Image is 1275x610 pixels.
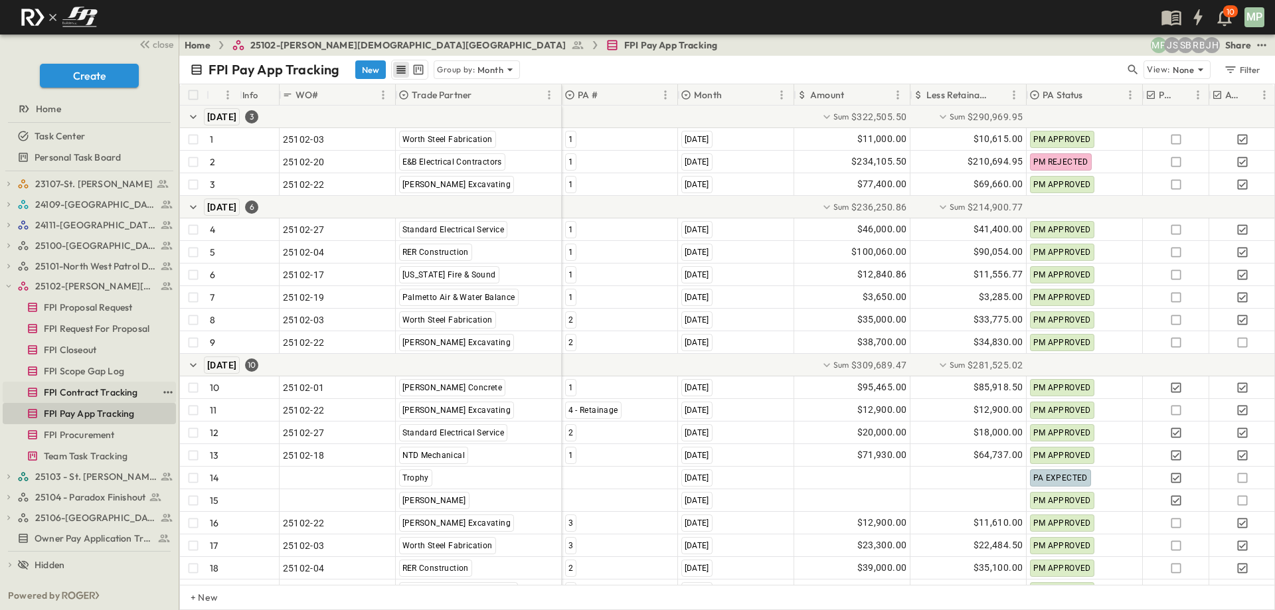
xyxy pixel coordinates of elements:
[685,383,709,392] span: [DATE]
[16,3,102,31] img: c8d7d1ed905e502e8f77bf7063faec64e13b34fdb1f2bdd94b0e311fc34f8000.png
[979,289,1023,305] span: $3,285.00
[974,447,1023,463] span: $64,737.00
[207,360,236,370] span: [DATE]
[857,560,907,575] span: $39,000.00
[250,38,566,52] span: 25102-[PERSON_NAME][DEMOGRAPHIC_DATA][GEOGRAPHIC_DATA]
[296,88,319,102] p: WO#
[890,87,906,103] button: Menu
[35,491,145,504] span: 25104 - Paradox Finishout
[851,244,906,260] span: $100,060.00
[568,383,573,392] span: 1
[3,256,176,277] div: 25101-North West Patrol Divisiontest
[283,133,325,146] span: 25102-03
[606,38,717,52] a: FPI Pay App Tracking
[402,406,511,415] span: [PERSON_NAME] Excavating
[833,359,849,370] p: Sum
[283,539,325,552] span: 25102-03
[974,380,1023,395] span: $85,918.50
[1033,270,1091,279] span: PM APPROVED
[1033,180,1091,189] span: PM APPROVED
[17,277,173,295] a: 25102-Christ The Redeemer Anglican Church
[35,260,157,273] span: 25101-North West Patrol Division
[685,496,709,505] span: [DATE]
[3,127,173,145] a: Task Center
[1223,62,1261,77] div: Filter
[321,88,336,102] button: Sort
[857,131,907,147] span: $11,000.00
[1225,38,1251,52] div: Share
[857,402,907,418] span: $12,900.00
[1033,315,1091,325] span: PM APPROVED
[685,451,709,460] span: [DATE]
[851,110,906,123] span: $322,505.50
[950,359,966,370] p: Sum
[44,322,149,335] span: FPI Request For Proposal
[774,87,790,103] button: Menu
[685,406,709,415] span: [DATE]
[541,87,557,103] button: Menu
[44,343,96,356] span: FPI Closeout
[44,449,127,463] span: Team Task Tracking
[3,445,176,467] div: Team Task Trackingtest
[857,312,907,327] span: $35,000.00
[3,528,176,549] div: Owner Pay Application Trackingtest
[857,538,907,553] span: $23,300.00
[3,404,173,423] a: FPI Pay App Tracking
[568,451,573,460] span: 1
[1086,88,1100,102] button: Sort
[210,404,216,417] p: 11
[17,508,173,527] a: 25106-St. Andrews Parking Lot
[245,200,258,214] div: 6
[210,381,219,394] p: 10
[210,584,218,597] p: 19
[3,382,176,403] div: FPI Contract Trackingtest
[36,102,61,115] span: Home
[857,380,907,395] span: $95,465.00
[1190,87,1206,103] button: Menu
[3,487,176,508] div: 25104 - Paradox Finishouttest
[568,248,573,257] span: 1
[402,564,469,573] span: RER Construction
[412,88,471,102] p: Trade Partner
[568,270,573,279] span: 1
[1147,62,1170,77] p: View:
[207,202,236,212] span: [DATE]
[857,447,907,463] span: $71,930.00
[17,195,173,214] a: 24109-St. Teresa of Calcutta Parish Hall
[210,178,215,191] p: 3
[1043,88,1083,102] p: PA Status
[402,315,493,325] span: Worth Steel Fabrication
[974,177,1023,192] span: $69,660.00
[3,298,173,317] a: FPI Proposal Request
[210,268,215,281] p: 6
[210,494,218,507] p: 15
[968,154,1023,169] span: $210,694.95
[685,248,709,257] span: [DATE]
[402,451,466,460] span: NTD Mechanical
[568,428,573,437] span: 2
[568,518,573,528] span: 3
[3,148,173,167] a: Personal Task Board
[974,222,1023,237] span: $41,400.00
[3,466,176,487] div: 25103 - St. [PERSON_NAME] Phase 2test
[685,157,709,167] span: [DATE]
[212,88,226,102] button: Sort
[974,425,1023,440] span: $18,000.00
[3,100,173,118] a: Home
[210,516,218,530] p: 16
[1151,37,1167,53] div: Monica Pruteanu (mpruteanu@fpibuilders.com)
[1033,383,1091,392] span: PM APPROVED
[685,270,709,279] span: [DATE]
[1033,293,1091,302] span: PM APPROVED
[685,541,709,550] span: [DATE]
[283,584,325,597] span: 25102-16
[40,64,139,88] button: Create
[857,177,907,192] span: $77,400.00
[1033,157,1088,167] span: PM REJECTED
[1033,135,1091,144] span: PM APPROVED
[568,135,573,144] span: 1
[857,515,907,530] span: $12,900.00
[153,38,173,51] span: close
[685,293,709,302] span: [DATE]
[402,180,511,189] span: [PERSON_NAME] Excavating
